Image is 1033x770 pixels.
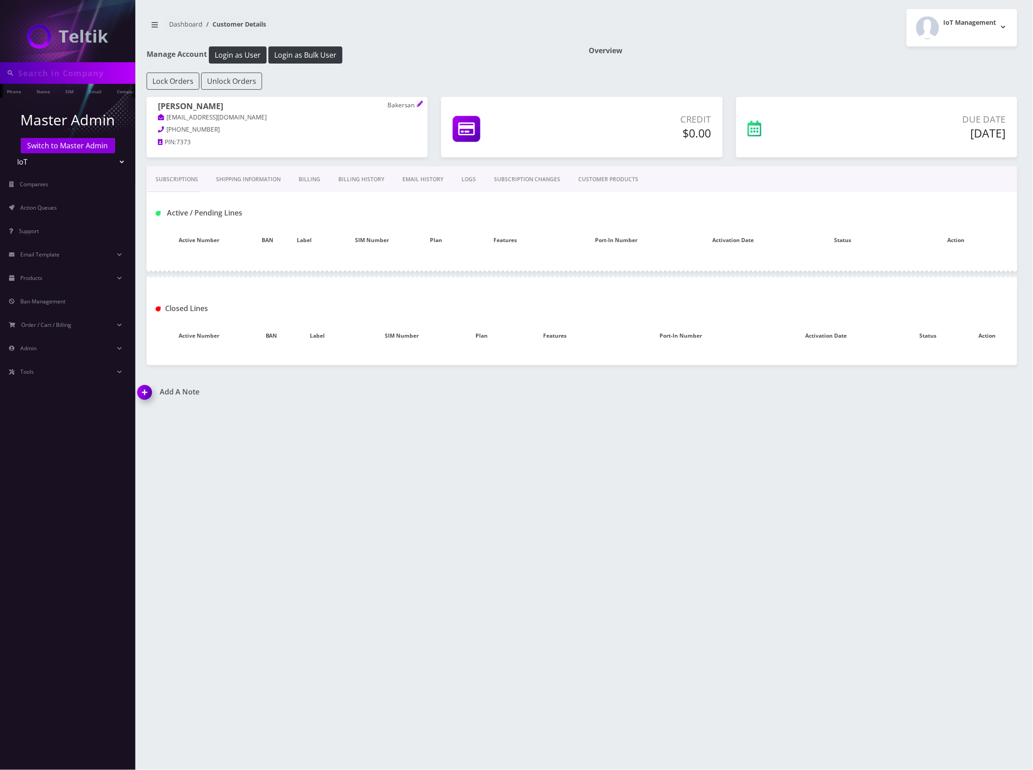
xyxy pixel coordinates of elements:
[558,227,675,253] th: Port-In Number
[20,298,65,305] span: Ban Management
[485,166,569,192] a: SUBSCRIPTION CHANGES
[290,166,329,192] a: Billing
[207,49,268,59] a: Login as User
[209,46,267,64] button: Login as User
[284,227,325,253] th: Label
[393,166,452,192] a: EMAIL HISTORY
[156,307,161,312] img: Closed Lines
[607,323,754,349] th: Port-In Number
[19,227,39,235] span: Support
[503,323,608,349] th: Features
[147,73,199,90] button: Lock Orders
[2,84,26,98] a: Phone
[791,227,895,253] th: Status
[156,211,161,216] img: Active / Pending Lines
[20,344,37,352] span: Admin
[329,166,393,192] a: Billing History
[343,323,461,349] th: SIM Number
[566,126,711,140] h5: $0.00
[21,138,115,153] a: Switch to Master Admin
[176,138,191,146] span: 7373
[569,166,647,192] a: CUSTOMER PRODUCTS
[20,368,34,376] span: Tools
[112,84,143,98] a: Company
[20,274,42,282] span: Products
[898,323,958,349] th: Status
[895,227,1017,253] th: Action
[147,166,207,192] a: Subscriptions
[166,125,220,133] span: [PHONE_NUMBER]
[201,73,262,90] button: Unlock Orders
[387,101,416,110] p: Bakersan
[453,227,558,253] th: Features
[158,113,267,122] a: [EMAIL_ADDRESS][DOMAIN_NAME]
[251,227,284,253] th: BAN
[20,180,48,188] span: Companies
[147,46,575,64] h1: Manage Account
[156,209,431,217] h1: Active / Pending Lines
[138,388,575,396] a: Add A Note
[20,204,57,211] span: Action Queues
[21,321,71,329] span: Order / Cart / Billing
[958,323,1017,349] th: Action
[754,323,898,349] th: Activation Date
[207,166,290,192] a: Shipping Information
[907,9,1017,46] button: IoT Management
[292,323,343,349] th: Label
[61,84,78,98] a: SIM
[156,304,431,313] h1: Closed Lines
[147,15,575,41] nav: breadcrumb
[203,19,266,29] li: Customer Details
[461,323,503,349] th: Plan
[147,227,251,253] th: Active Number
[32,84,55,98] a: Name
[158,138,176,147] a: PIN:
[169,20,203,28] a: Dashboard
[566,113,711,126] p: Credit
[944,19,996,27] h2: IoT Management
[20,251,60,258] span: Email Template
[268,46,342,64] button: Login as Bulk User
[18,64,133,82] input: Search in Company
[147,323,251,349] th: Active Number
[589,46,1017,55] h1: Overview
[158,101,416,113] h1: [PERSON_NAME]
[838,126,1006,140] h5: [DATE]
[325,227,420,253] th: SIM Number
[452,166,485,192] a: LOGS
[419,227,453,253] th: Plan
[268,49,342,59] a: Login as Bulk User
[675,227,791,253] th: Activation Date
[84,84,106,98] a: Email
[838,113,1006,126] p: Due Date
[251,323,292,349] th: BAN
[27,24,108,49] img: IoT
